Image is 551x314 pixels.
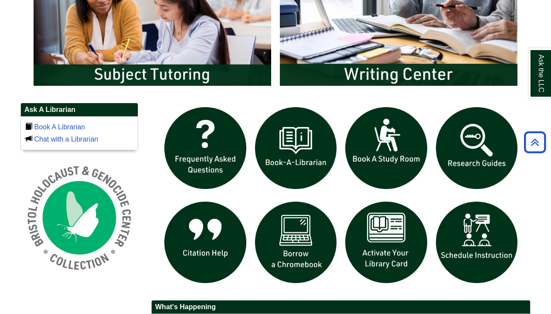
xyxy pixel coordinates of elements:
a: Chat with a Librarian [34,135,98,143]
div: slideshow [160,103,522,291]
img: citation help icon links to citation help guide page [160,197,251,288]
a: Back to Top [521,136,549,148]
img: Borrow a chromebook icon links to the borrow a chromebook web page [251,197,341,288]
img: Book a Librarian icon links to book a librarian web page [251,103,341,193]
a: Book A Librarian [34,123,85,131]
img: Research Guides icon links to research guides web page [432,103,522,193]
img: book a study room icon links to book a study room web page [341,103,432,193]
img: frequently asked questions [160,103,251,193]
h2: Ask A Librarian [21,103,138,117]
img: For faculty. Schedule Library Instruction icon links to form. [432,197,522,288]
img: activate Library Card icon links to form to activate student ID into library card [341,197,432,288]
h2: What's Happening [152,300,530,314]
img: Holocaust and Genocide Collection [20,159,138,277]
